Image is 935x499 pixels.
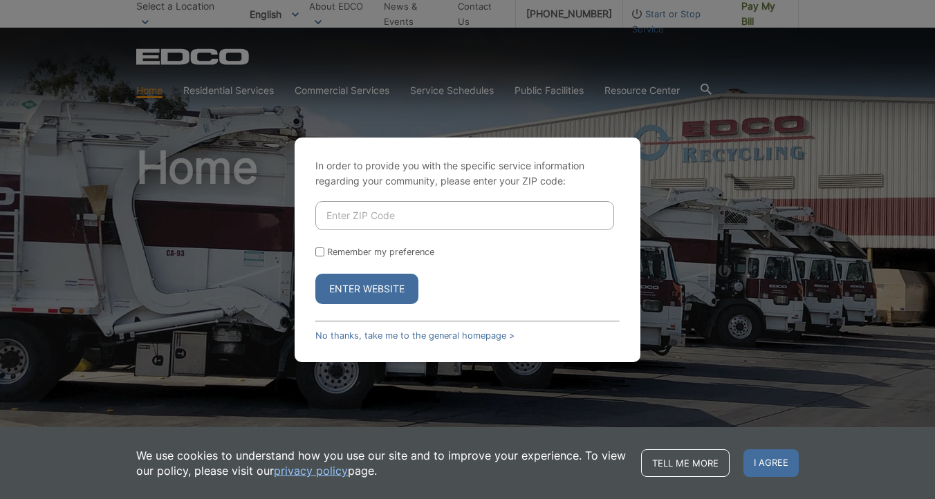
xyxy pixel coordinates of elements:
[274,463,348,478] a: privacy policy
[743,449,799,477] span: I agree
[315,274,418,304] button: Enter Website
[327,247,434,257] label: Remember my preference
[315,330,515,341] a: No thanks, take me to the general homepage >
[641,449,730,477] a: Tell me more
[136,448,627,478] p: We use cookies to understand how you use our site and to improve your experience. To view our pol...
[315,201,614,230] input: Enter ZIP Code
[315,158,620,189] p: In order to provide you with the specific service information regarding your community, please en...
